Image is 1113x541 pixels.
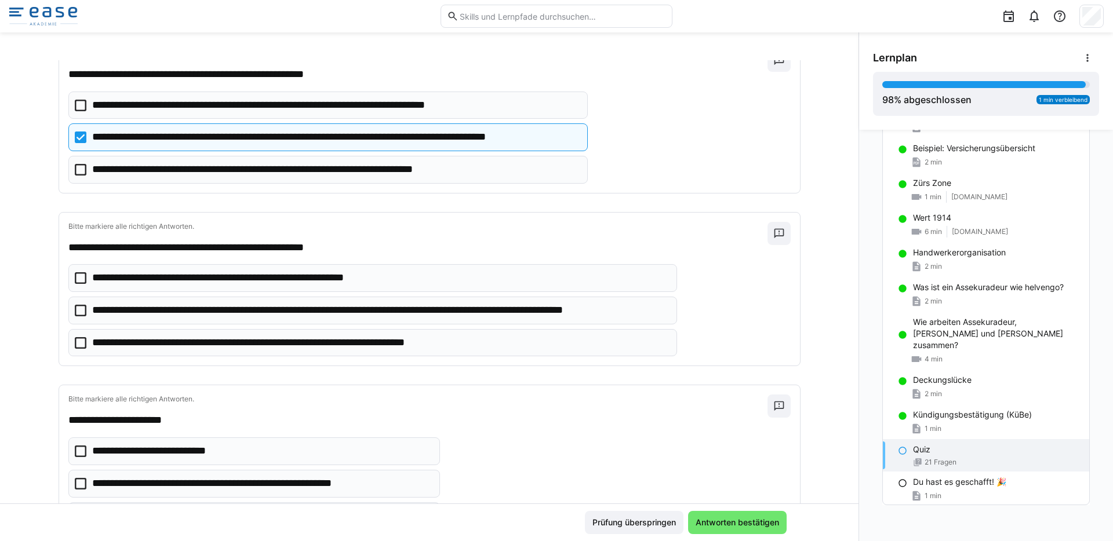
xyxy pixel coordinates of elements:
[925,491,941,500] span: 1 min
[925,227,942,236] span: 6 min
[873,52,917,64] span: Lernplan
[913,444,930,455] p: Quiz
[925,192,941,202] span: 1 min
[585,511,683,534] button: Prüfung überspringen
[952,227,1008,236] span: [DOMAIN_NAME]
[913,316,1080,351] p: Wie arbeiten Assekuradeur, [PERSON_NAME] und [PERSON_NAME] zusammen?
[913,374,972,386] p: Deckungslücke
[694,517,781,528] span: Antworten bestätigen
[591,517,678,528] span: Prüfung überspringen
[459,11,666,21] input: Skills und Lernpfade durchsuchen…
[68,222,768,231] p: Bitte markiere alle richtigen Antworten.
[925,389,942,399] span: 2 min
[68,394,768,404] p: Bitte markiere alle richtigen Antworten.
[913,247,1006,258] p: Handwerkerorganisation
[925,262,942,271] span: 2 min
[925,424,941,433] span: 1 min
[913,177,951,189] p: Zürs Zone
[1039,96,1087,103] span: 1 min verbleibend
[925,354,943,364] span: 4 min
[925,297,942,306] span: 2 min
[951,192,1007,202] span: [DOMAIN_NAME]
[913,409,1032,421] p: Kündigungsbestätigung (KüBe)
[913,212,951,224] p: Wert 1914
[913,142,1035,154] p: Beispiel: Versicherungsübersicht
[925,158,942,167] span: 2 min
[688,511,787,534] button: Antworten bestätigen
[882,94,894,105] span: 98
[913,476,1006,488] p: Du hast es geschafft! 🎉
[913,282,1064,293] p: Was ist ein Assekuradeur wie helvengo?
[925,458,956,467] span: 21 Fragen
[882,93,972,107] div: % abgeschlossen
